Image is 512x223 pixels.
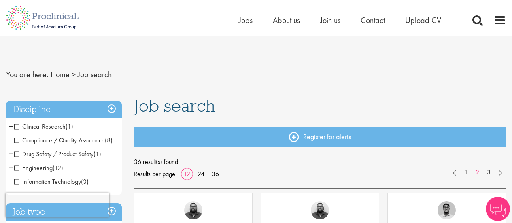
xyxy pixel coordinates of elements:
[486,197,510,221] img: Chatbot
[483,168,495,177] a: 3
[66,122,73,131] span: (1)
[6,69,49,80] span: You are here:
[134,95,215,117] span: Job search
[9,148,13,160] span: +
[78,69,112,80] span: Job search
[361,15,385,25] a: Contact
[9,120,13,132] span: +
[320,15,340,25] a: Join us
[14,164,53,172] span: Engineering
[9,161,13,174] span: +
[14,164,63,172] span: Engineering
[53,164,63,172] span: (12)
[181,170,193,178] a: 12
[472,168,483,177] a: 2
[405,15,441,25] a: Upload CV
[184,201,202,219] img: Ashley Bennett
[311,201,329,219] img: Ashley Bennett
[14,150,93,158] span: Drug Safety / Product Safety
[209,170,222,178] a: 36
[460,168,472,177] a: 1
[14,136,105,144] span: Compliance / Quality Assurance
[93,150,101,158] span: (1)
[14,150,101,158] span: Drug Safety / Product Safety
[273,15,300,25] a: About us
[81,177,89,186] span: (3)
[134,168,175,180] span: Results per page
[72,69,76,80] span: >
[195,170,207,178] a: 24
[134,127,506,147] a: Register for alerts
[14,136,113,144] span: Compliance / Quality Assurance
[14,122,73,131] span: Clinical Research
[14,122,66,131] span: Clinical Research
[134,156,506,168] span: 36 result(s) found
[14,177,89,186] span: Information Technology
[51,69,70,80] a: breadcrumb link
[438,201,456,219] img: Timothy Deschamps
[6,101,122,118] h3: Discipline
[105,136,113,144] span: (8)
[9,134,13,146] span: +
[6,193,109,217] iframe: reCAPTCHA
[239,15,253,25] a: Jobs
[14,177,81,186] span: Information Technology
